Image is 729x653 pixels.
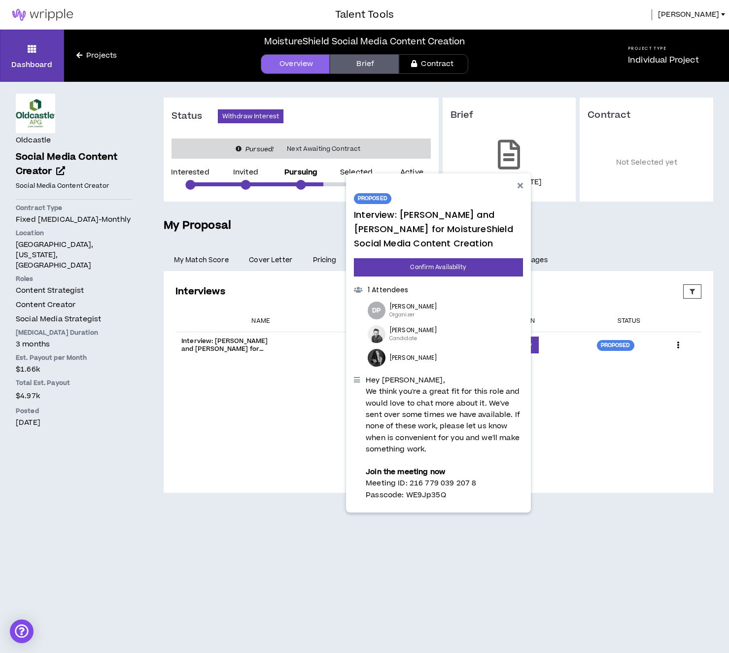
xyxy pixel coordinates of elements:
div: Interview: [PERSON_NAME] and [PERSON_NAME] for MoistureShield Social Media Content Creation [354,208,523,250]
span: Cover Letter [249,255,292,266]
span: Content Creator [16,300,75,310]
th: Status [591,310,667,332]
p: Not Selected yet [588,136,705,190]
i: Pursued! [245,145,274,154]
div: DP [372,307,381,313]
p: Pursuing [284,169,317,176]
p: Organizer [389,311,415,319]
p: Location [16,229,132,238]
span: Hey [PERSON_NAME], [366,375,445,385]
p: Individual Project [628,54,699,66]
p: Roles [16,275,132,283]
h3: Talent Tools [335,7,394,22]
h5: Project Type [628,45,699,52]
button: Confirm Availability [354,258,523,276]
th: Name [175,310,346,332]
span: $4.97k [16,389,40,403]
a: Messages [504,249,560,271]
p: [GEOGRAPHIC_DATA], [US_STATE], [GEOGRAPHIC_DATA] [16,240,132,271]
button: Withdraw Interest [218,109,283,123]
span: We think you're a great fit for this role and would love to chat more about it. We've sent over s... [366,386,520,454]
p: [PERSON_NAME] [389,353,438,362]
a: Join the meeting now [366,467,445,477]
p: Total Est. Payout [16,378,132,387]
p: 3 months [16,339,132,349]
p: Interested [171,169,209,176]
h3: Interviews [175,285,225,298]
div: MoistureShield Social Media Content Creation [264,35,465,48]
a: My Match Score [164,249,239,271]
a: Contract [399,54,468,74]
a: Overview [261,54,330,74]
span: Content Strategist [16,285,84,296]
p: Est. Payout per Month [16,353,132,362]
h3: Brief [451,109,568,121]
span: Social Media Content Creator [16,181,109,190]
div: Chris H. [368,325,385,343]
a: Pricing [303,249,347,271]
h3: Status [172,110,218,122]
p: Dashboard [11,60,52,70]
h3: Contract [588,109,705,121]
p: Invited [233,169,258,176]
p: [MEDICAL_DATA] Duration [16,328,132,337]
p: [DATE] [16,417,132,428]
span: [PERSON_NAME] [658,9,719,20]
div: Proposed [597,340,634,351]
span: Fixed [MEDICAL_DATA] - monthly [16,214,131,225]
div: Proposed [354,193,391,204]
p: Interview: [PERSON_NAME] and [PERSON_NAME] for MoistureShield Social Media Content Creation [181,337,280,353]
span: Social Media Strategist [16,314,101,324]
p: $1.66k [16,364,132,375]
span: Next Awaiting Contract [281,144,366,154]
p: 1 Attendees [368,284,409,295]
p: [PERSON_NAME] [389,325,438,335]
p: Active [400,169,423,176]
a: Projects [64,50,129,61]
div: Drew P. [368,301,385,319]
p: [PERSON_NAME] [389,302,438,311]
h4: Oldcastle [16,135,51,146]
p: Posted [16,407,132,415]
div: Open Intercom Messenger [10,619,34,643]
a: Brief [330,54,399,74]
span: Passcode: WE9Jp35Q [366,489,446,500]
p: Selected [340,169,373,176]
h5: My Proposal [164,217,713,234]
a: Social Media Content Creator [16,150,132,179]
div: Erika K. [368,348,385,366]
p: Contract Type [16,204,132,212]
span: Social Media Content Creator [16,150,118,178]
p: Candidate [389,335,417,343]
span: Meeting ID: 216 779 039 207 8 [366,478,476,488]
